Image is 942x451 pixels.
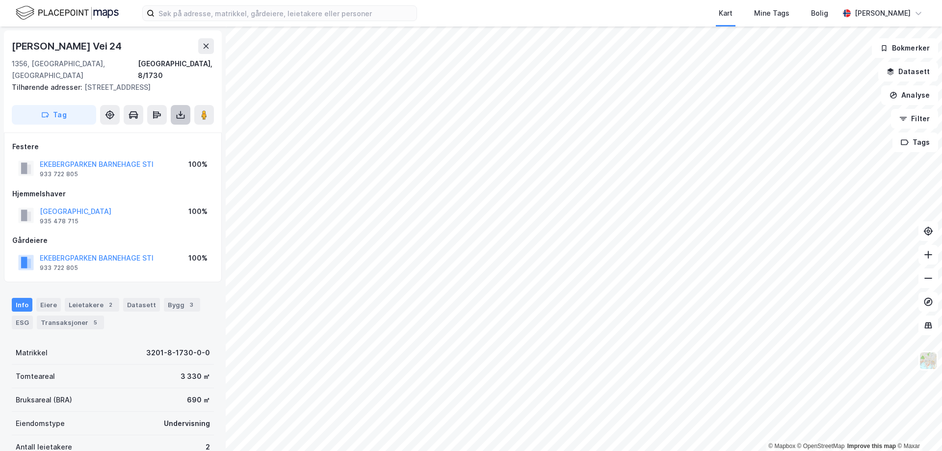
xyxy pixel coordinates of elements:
[919,351,938,370] img: Z
[893,404,942,451] div: Kontrollprogram for chat
[37,316,104,329] div: Transaksjoner
[855,7,911,19] div: [PERSON_NAME]
[105,300,115,310] div: 2
[138,58,214,81] div: [GEOGRAPHIC_DATA], 8/1730
[16,371,55,382] div: Tomteareal
[40,264,78,272] div: 933 722 805
[40,217,78,225] div: 935 478 715
[181,371,210,382] div: 3 330 ㎡
[16,4,119,22] img: logo.f888ab2527a4732fd821a326f86c7f29.svg
[12,105,96,125] button: Tag
[797,443,845,450] a: OpenStreetMap
[768,443,795,450] a: Mapbox
[186,300,196,310] div: 3
[123,298,160,312] div: Datasett
[188,252,208,264] div: 100%
[847,443,896,450] a: Improve this map
[16,347,48,359] div: Matrikkel
[12,235,213,246] div: Gårdeiere
[12,298,32,312] div: Info
[892,133,938,152] button: Tags
[188,159,208,170] div: 100%
[754,7,789,19] div: Mine Tags
[893,404,942,451] iframe: Chat Widget
[40,170,78,178] div: 933 722 805
[878,62,938,81] button: Datasett
[36,298,61,312] div: Eiere
[12,141,213,153] div: Festere
[164,418,210,429] div: Undervisning
[65,298,119,312] div: Leietakere
[12,188,213,200] div: Hjemmelshaver
[164,298,200,312] div: Bygg
[90,318,100,327] div: 5
[16,394,72,406] div: Bruksareal (BRA)
[881,85,938,105] button: Analyse
[12,38,124,54] div: [PERSON_NAME] Vei 24
[811,7,828,19] div: Bolig
[16,418,65,429] div: Eiendomstype
[146,347,210,359] div: 3201-8-1730-0-0
[12,58,138,81] div: 1356, [GEOGRAPHIC_DATA], [GEOGRAPHIC_DATA]
[187,394,210,406] div: 690 ㎡
[155,6,417,21] input: Søk på adresse, matrikkel, gårdeiere, leietakere eller personer
[188,206,208,217] div: 100%
[12,81,206,93] div: [STREET_ADDRESS]
[719,7,733,19] div: Kart
[12,83,84,91] span: Tilhørende adresser:
[12,316,33,329] div: ESG
[872,38,938,58] button: Bokmerker
[891,109,938,129] button: Filter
